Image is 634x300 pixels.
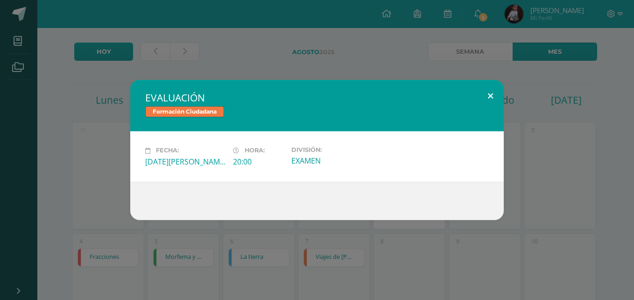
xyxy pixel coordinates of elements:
span: Formación Ciudadana [145,106,224,117]
label: División: [291,146,372,153]
span: Fecha: [156,147,179,154]
div: [DATE][PERSON_NAME] [145,157,225,167]
div: EXAMEN [291,156,372,166]
span: Hora: [245,147,265,154]
div: 20:00 [233,157,284,167]
button: Close (Esc) [477,80,504,112]
h2: EVALUACIÓN [145,91,489,104]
